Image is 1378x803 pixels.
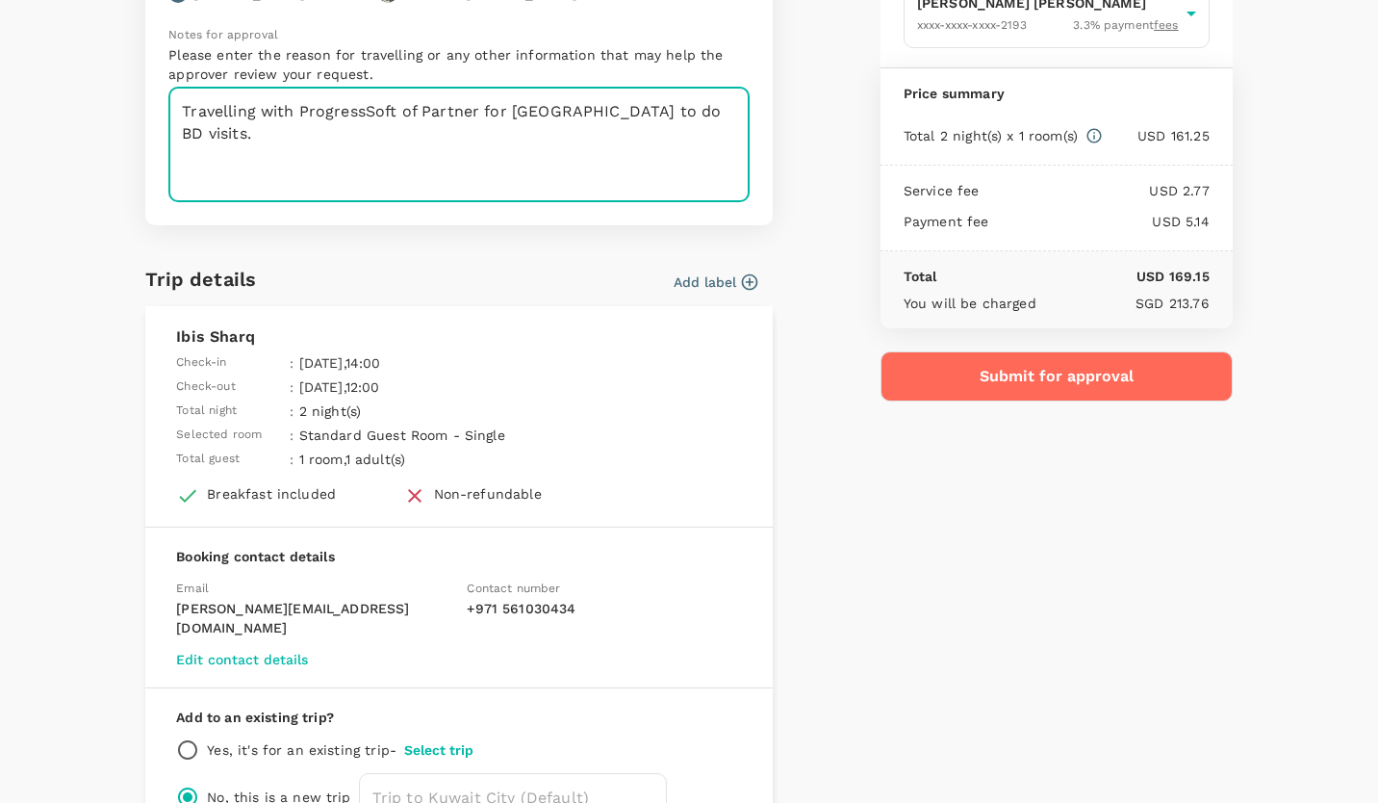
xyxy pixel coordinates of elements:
p: Payment fee [904,212,989,231]
p: USD 5.14 [989,212,1210,231]
div: Non-refundable [434,484,542,504]
p: 2 night(s) [299,401,568,421]
p: Ibis Sharq [176,325,742,349]
p: Price summary [904,84,1210,103]
p: 1 room , 1 adult(s) [299,450,568,469]
div: Breakfast included [207,484,336,504]
span: Selected room [176,426,262,445]
p: [PERSON_NAME][EMAIL_ADDRESS][DOMAIN_NAME] [176,599,451,637]
span: : [290,401,293,421]
p: USD 161.25 [1103,126,1210,145]
p: Total 2 night(s) x 1 room(s) [904,126,1078,145]
p: Total [904,267,937,286]
table: simple table [176,349,573,469]
p: You will be charged [904,294,1036,313]
p: [DATE] , 14:00 [299,353,568,373]
p: Standard Guest Room - Single [299,426,568,445]
span: Contact number [467,582,560,595]
p: [DATE] , 12:00 [299,377,568,397]
span: : [290,426,293,445]
p: USD 2.77 [980,181,1210,200]
span: : [290,377,293,397]
span: Check-in [176,353,226,373]
span: Email [176,582,209,595]
span: XXXX-XXXX-XXXX-2193 [917,18,1027,32]
p: Please enter the reason for travelling or any other information that may help the approver review... [168,45,750,84]
p: Notes for approval [168,26,750,45]
span: Check-out [176,377,235,397]
span: : [290,450,293,469]
span: Total guest [176,450,240,469]
span: 3.3 % payment [1073,16,1178,36]
button: Submit for approval [880,351,1233,401]
button: Select trip [404,742,473,758]
span: Total night [176,401,237,421]
p: Booking contact details [176,547,742,566]
p: + 971 561030434 [467,599,742,618]
p: Add to an existing trip? [176,708,742,727]
p: Service fee [904,181,980,200]
p: Yes, it's for an existing trip - [207,740,396,760]
h6: Trip details [145,264,256,295]
p: SGD 213.76 [1036,294,1210,313]
p: USD 169.15 [937,267,1210,286]
button: Add label [674,272,757,292]
span: : [290,353,293,373]
u: fees [1154,18,1179,32]
button: Edit contact details [176,652,308,667]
